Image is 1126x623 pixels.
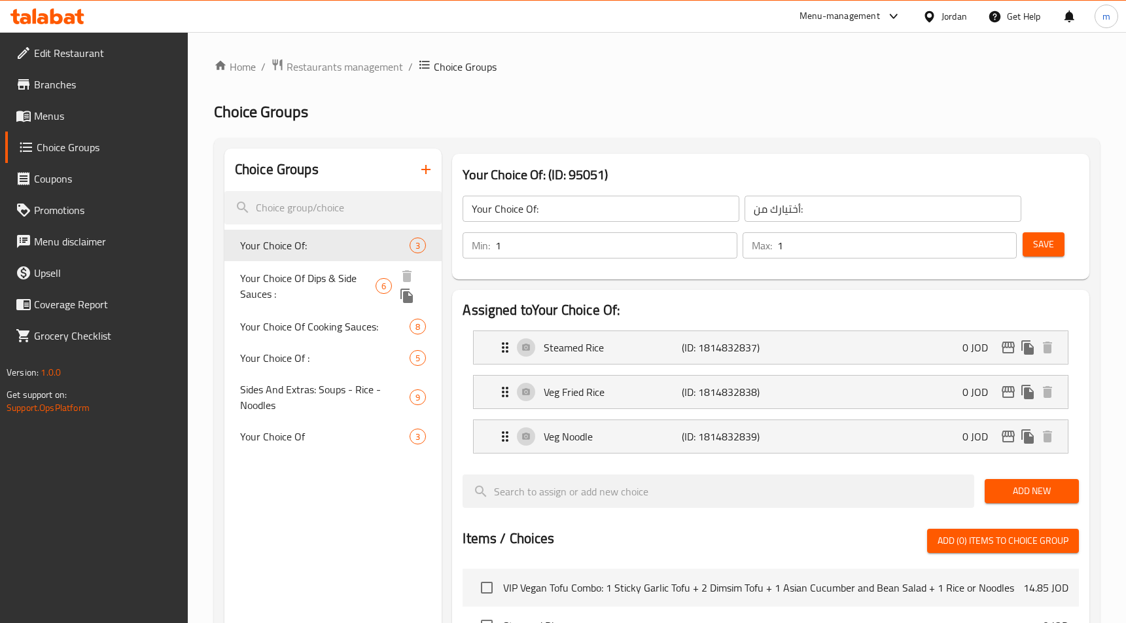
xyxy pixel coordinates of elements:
[463,474,974,508] input: search
[224,230,442,261] div: Your Choice Of:3
[544,384,682,400] p: Veg Fried Rice
[7,386,67,403] span: Get support on:
[34,108,177,124] span: Menus
[376,278,392,294] div: Choices
[1038,382,1057,402] button: delete
[463,164,1079,185] h3: Your Choice Of: (ID: 95051)
[34,234,177,249] span: Menu disclaimer
[1018,427,1038,446] button: duplicate
[410,319,426,334] div: Choices
[410,240,425,252] span: 3
[397,286,417,306] button: duplicate
[5,194,188,226] a: Promotions
[240,382,410,413] span: Sides And Extras: Soups - Rice - Noodles
[5,257,188,289] a: Upsell
[410,431,425,443] span: 3
[998,338,1018,357] button: edit
[271,58,403,75] a: Restaurants management
[240,238,410,253] span: Your Choice Of:
[224,374,442,421] div: Sides And Extras: Soups - Rice - Noodles9
[240,270,376,302] span: Your Choice Of Dips & Side Sauces :
[463,370,1079,414] li: Expand
[261,59,266,75] li: /
[752,238,772,253] p: Max:
[995,483,1068,499] span: Add New
[7,399,90,416] a: Support.OpsPlatform
[410,321,425,333] span: 8
[800,9,880,24] div: Menu-management
[544,340,682,355] p: Steamed Rice
[34,265,177,281] span: Upsell
[941,9,967,24] div: Jordan
[5,163,188,194] a: Coupons
[682,429,773,444] p: (ID: 1814832839)
[34,45,177,61] span: Edit Restaurant
[410,350,426,366] div: Choices
[214,58,1100,75] nav: breadcrumb
[410,389,426,405] div: Choices
[1023,232,1064,257] button: Save
[1018,338,1038,357] button: duplicate
[240,319,410,334] span: Your Choice Of Cooking Sauces:
[474,331,1068,364] div: Expand
[927,529,1079,553] button: Add (0) items to choice group
[214,97,308,126] span: Choice Groups
[5,320,188,351] a: Grocery Checklist
[474,420,1068,453] div: Expand
[240,429,410,444] span: Your Choice Of
[5,226,188,257] a: Menu disclaimer
[224,421,442,452] div: Your Choice Of3
[472,238,490,253] p: Min:
[240,350,410,366] span: Your Choice Of :
[473,574,501,601] span: Select choice
[1023,580,1068,596] p: 14.85 JOD
[998,382,1018,402] button: edit
[1102,9,1110,24] span: m
[37,139,177,155] span: Choice Groups
[1018,382,1038,402] button: duplicate
[224,311,442,342] div: Your Choice Of Cooking Sauces:8
[1033,236,1054,253] span: Save
[410,429,426,444] div: Choices
[34,296,177,312] span: Coverage Report
[962,384,998,400] p: 0 JOD
[34,328,177,344] span: Grocery Checklist
[5,100,188,132] a: Menus
[1038,427,1057,446] button: delete
[5,69,188,100] a: Branches
[34,77,177,92] span: Branches
[224,342,442,374] div: Your Choice Of :5
[474,376,1068,408] div: Expand
[224,191,442,224] input: search
[544,429,682,444] p: Veg Noodle
[463,300,1079,320] h2: Assigned to Your Choice Of:
[503,580,1023,596] span: VIP Vegan Tofu Combo: 1 Sticky Garlic Tofu + 2 Dimsim Tofu + 1 Asian Cucumber and Bean Salad + 1 ...
[463,325,1079,370] li: Expand
[7,364,39,381] span: Version:
[410,238,426,253] div: Choices
[408,59,413,75] li: /
[463,529,554,548] h2: Items / Choices
[410,352,425,365] span: 5
[41,364,61,381] span: 1.0.0
[998,427,1018,446] button: edit
[463,414,1079,459] li: Expand
[376,280,391,293] span: 6
[235,160,319,179] h2: Choice Groups
[5,37,188,69] a: Edit Restaurant
[224,261,442,311] div: Your Choice Of Dips & Side Sauces :6deleteduplicate
[5,289,188,320] a: Coverage Report
[962,429,998,444] p: 0 JOD
[287,59,403,75] span: Restaurants management
[34,202,177,218] span: Promotions
[985,479,1079,503] button: Add New
[682,384,773,400] p: (ID: 1814832838)
[34,171,177,187] span: Coupons
[962,340,998,355] p: 0 JOD
[1038,338,1057,357] button: delete
[397,266,417,286] button: delete
[5,132,188,163] a: Choice Groups
[938,533,1068,549] span: Add (0) items to choice group
[434,59,497,75] span: Choice Groups
[214,59,256,75] a: Home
